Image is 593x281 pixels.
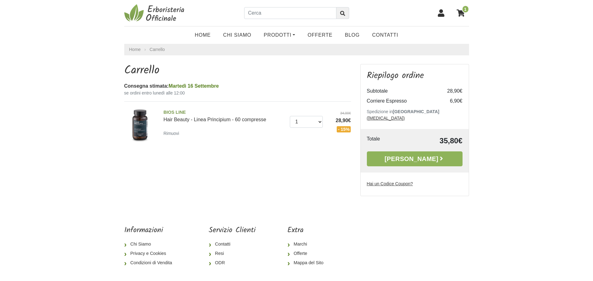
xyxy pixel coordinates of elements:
[367,71,463,81] h3: Riepilogo ordine
[189,29,217,41] a: Home
[367,181,413,186] u: Hai un Codice Coupon?
[367,181,413,187] label: Hai un Codice Coupon?
[209,249,256,258] a: Resi
[402,135,463,146] td: 35,80€
[124,44,469,55] nav: breadcrumb
[124,82,351,90] div: Consegna stimata:
[163,109,285,122] a: BIOS LINEHair Beauty - Linea Principium - 60 compresse
[287,240,328,249] a: Marchi
[367,86,438,96] td: Subtotale
[366,29,404,41] a: Contatti
[124,240,177,249] a: Chi Siamo
[438,96,463,106] td: 6,90€
[454,5,469,21] a: 1
[367,135,402,146] td: Totale
[438,86,463,96] td: 28,90€
[337,126,351,132] span: - 15%
[462,5,469,13] span: 1
[367,151,463,166] a: [PERSON_NAME]
[163,129,182,137] a: Rimuovi
[124,4,186,22] img: Erboristeria Officinale
[209,258,256,268] a: ODR
[367,116,405,121] a: ([MEDICAL_DATA])
[163,109,285,116] span: BIOS LINE
[367,96,438,106] td: Corriere Espresso
[150,47,165,52] a: Carrello
[360,226,469,248] iframe: fb:page Facebook Social Plugin
[124,258,177,268] a: Condizioni di Vendita
[163,131,179,136] small: Rimuovi
[124,64,351,77] h1: Carrello
[122,107,159,144] img: Hair Beauty - Linea Principium - 60 compresse
[124,249,177,258] a: Privacy e Cookies
[327,111,351,116] del: 34,00€
[287,258,328,268] a: Mappa del Sito
[209,226,256,235] h5: Servizio Clienti
[209,240,256,249] a: Contatti
[129,46,141,53] a: Home
[258,29,301,41] a: Prodotti
[339,29,366,41] a: Blog
[124,226,177,235] h5: Informazioni
[287,249,328,258] a: Offerte
[301,29,339,41] a: OFFERTE
[287,226,328,235] h5: Extra
[393,109,440,114] b: [GEOGRAPHIC_DATA]
[217,29,258,41] a: Chi Siamo
[244,7,336,19] input: Cerca
[169,83,219,89] span: Martedì 16 Settembre
[367,108,463,122] p: Spedizione in
[124,90,351,96] small: se ordini entro lunedì alle 12:00
[327,117,351,124] span: 28,90€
